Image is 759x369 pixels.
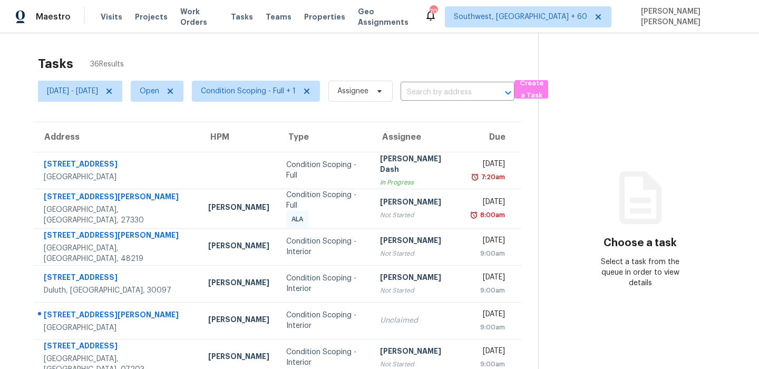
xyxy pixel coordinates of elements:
[472,197,505,210] div: [DATE]
[101,12,122,22] span: Visits
[286,273,364,294] div: Condition Scoping - Interior
[140,86,159,96] span: Open
[380,285,455,296] div: Not Started
[208,240,269,254] div: [PERSON_NAME]
[44,191,191,205] div: [STREET_ADDRESS][PERSON_NAME]
[501,85,515,100] button: Open
[472,235,505,248] div: [DATE]
[291,214,307,225] span: ALA
[286,347,364,368] div: Condition Scoping - Interior
[380,346,455,359] div: [PERSON_NAME]
[454,12,587,22] span: Southwest, [GEOGRAPHIC_DATA] + 60
[180,6,218,27] span: Work Orders
[472,248,505,259] div: 9:00am
[401,84,485,101] input: Search by address
[38,59,73,69] h2: Tasks
[208,277,269,290] div: [PERSON_NAME]
[514,80,548,99] button: Create a Task
[380,248,455,259] div: Not Started
[472,309,505,322] div: [DATE]
[208,314,269,327] div: [PERSON_NAME]
[478,210,505,220] div: 8:00am
[286,310,364,331] div: Condition Scoping - Interior
[44,323,191,333] div: [GEOGRAPHIC_DATA]
[36,12,71,22] span: Maestro
[90,59,124,70] span: 36 Results
[231,13,253,21] span: Tasks
[472,346,505,359] div: [DATE]
[208,202,269,215] div: [PERSON_NAME]
[589,257,691,288] div: Select a task from the queue in order to view details
[44,243,191,264] div: [GEOGRAPHIC_DATA], [GEOGRAPHIC_DATA], 48219
[471,172,479,182] img: Overdue Alarm Icon
[286,160,364,181] div: Condition Scoping - Full
[430,6,437,17] div: 700
[337,86,368,96] span: Assignee
[380,177,455,188] div: In Progress
[380,153,455,177] div: [PERSON_NAME] Dash
[47,86,98,96] span: [DATE] - [DATE]
[266,12,291,22] span: Teams
[44,272,191,285] div: [STREET_ADDRESS]
[278,122,372,152] th: Type
[470,210,478,220] img: Overdue Alarm Icon
[637,6,743,27] span: [PERSON_NAME] [PERSON_NAME]
[380,315,455,326] div: Unclaimed
[304,12,345,22] span: Properties
[286,236,364,257] div: Condition Scoping - Interior
[286,190,364,211] div: Condition Scoping - Full
[380,272,455,285] div: [PERSON_NAME]
[604,238,677,248] h3: Choose a task
[200,122,278,152] th: HPM
[464,122,521,152] th: Due
[472,285,505,296] div: 9:00am
[44,205,191,226] div: [GEOGRAPHIC_DATA], [GEOGRAPHIC_DATA], 27330
[44,341,191,354] div: [STREET_ADDRESS]
[44,159,191,172] div: [STREET_ADDRESS]
[358,6,412,27] span: Geo Assignments
[472,322,505,333] div: 9:00am
[472,159,505,172] div: [DATE]
[135,12,168,22] span: Projects
[372,122,464,152] th: Assignee
[472,272,505,285] div: [DATE]
[201,86,296,96] span: Condition Scoping - Full + 1
[34,122,200,152] th: Address
[380,210,455,220] div: Not Started
[44,172,191,182] div: [GEOGRAPHIC_DATA]
[44,230,191,243] div: [STREET_ADDRESS][PERSON_NAME]
[208,351,269,364] div: [PERSON_NAME]
[380,235,455,248] div: [PERSON_NAME]
[44,285,191,296] div: Duluth, [GEOGRAPHIC_DATA], 30097
[380,197,455,210] div: [PERSON_NAME]
[479,172,505,182] div: 7:20am
[520,77,543,102] span: Create a Task
[44,309,191,323] div: [STREET_ADDRESS][PERSON_NAME]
